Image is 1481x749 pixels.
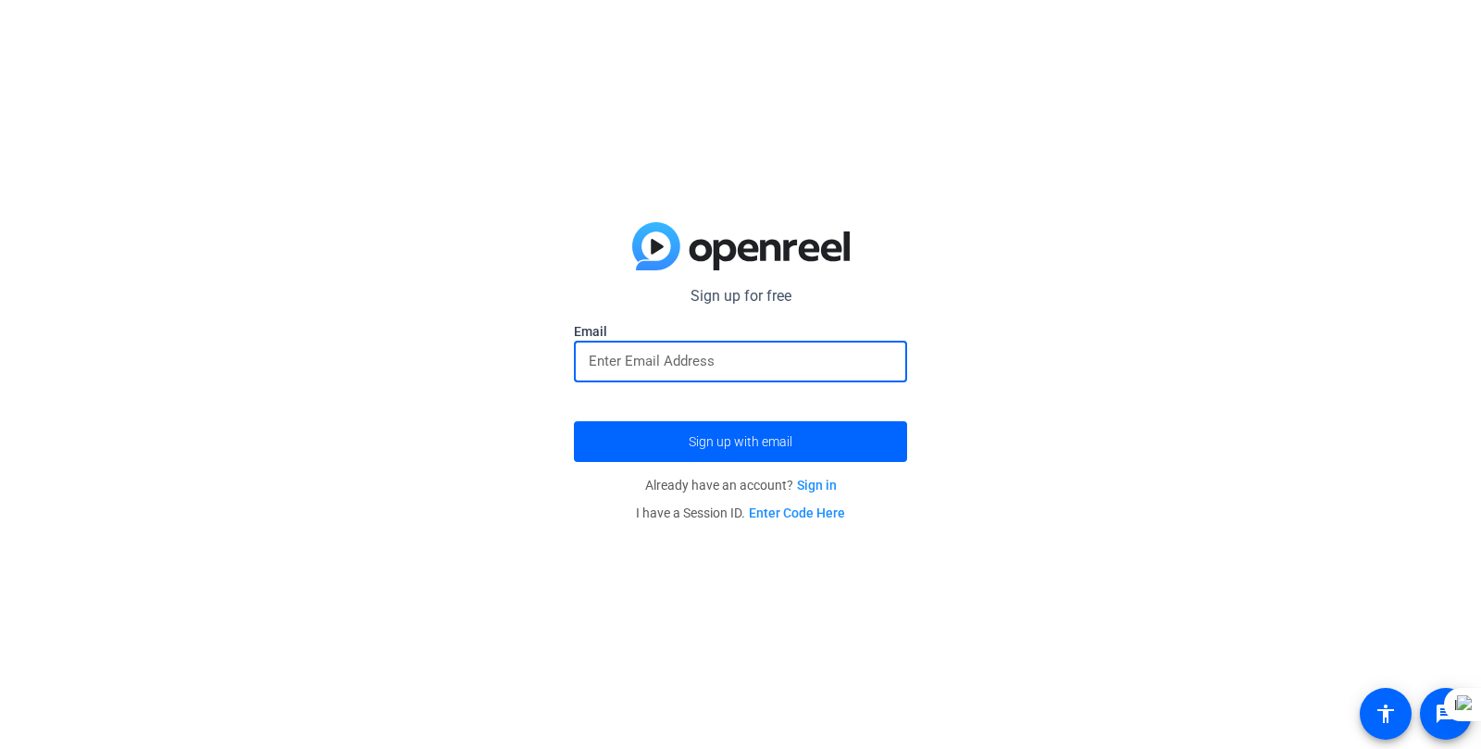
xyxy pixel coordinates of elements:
a: Sign in [797,478,837,493]
p: Sign up for free [574,285,907,307]
a: Enter Code Here [749,506,845,520]
mat-icon: accessibility [1375,703,1397,725]
button: Sign up with email [574,421,907,462]
span: I have a Session ID. [636,506,845,520]
label: Email [574,322,907,341]
span: Already have an account? [645,478,837,493]
mat-icon: message [1435,703,1457,725]
input: Enter Email Address [589,350,892,372]
img: blue-gradient.svg [632,222,850,270]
